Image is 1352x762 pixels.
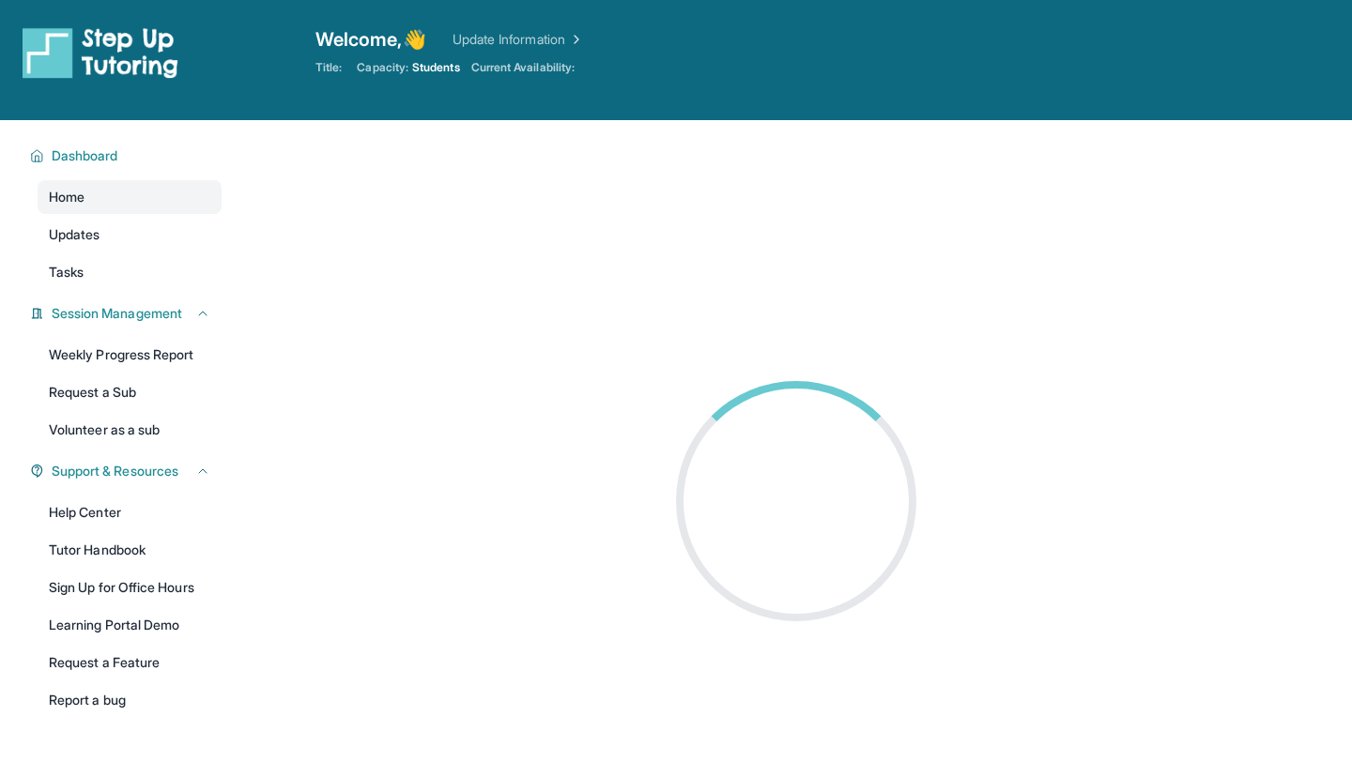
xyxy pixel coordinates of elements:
span: Welcome, 👋 [315,26,426,53]
a: Help Center [38,495,222,529]
a: Report a bug [38,683,222,717]
span: Students [412,60,460,75]
span: Session Management [52,304,182,323]
a: Volunteer as a sub [38,413,222,447]
span: Current Availability: [471,60,575,75]
a: Tutor Handbook [38,533,222,567]
a: Home [38,180,222,214]
a: Sign Up for Office Hours [38,571,222,604]
a: Request a Feature [38,646,222,679]
span: Home [49,188,84,206]
span: Title: [315,60,342,75]
span: Capacity: [357,60,408,75]
span: Dashboard [52,146,118,165]
a: Weekly Progress Report [38,338,222,372]
span: Tasks [49,263,84,282]
a: Tasks [38,255,222,289]
span: Updates [49,225,100,244]
img: logo [23,26,178,79]
button: Session Management [44,304,210,323]
a: Update Information [453,30,584,49]
img: Chevron Right [565,30,584,49]
button: Support & Resources [44,462,210,480]
span: Support & Resources [52,462,178,480]
button: Dashboard [44,146,210,165]
a: Request a Sub [38,375,222,409]
a: Learning Portal Demo [38,608,222,642]
a: Updates [38,218,222,251]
